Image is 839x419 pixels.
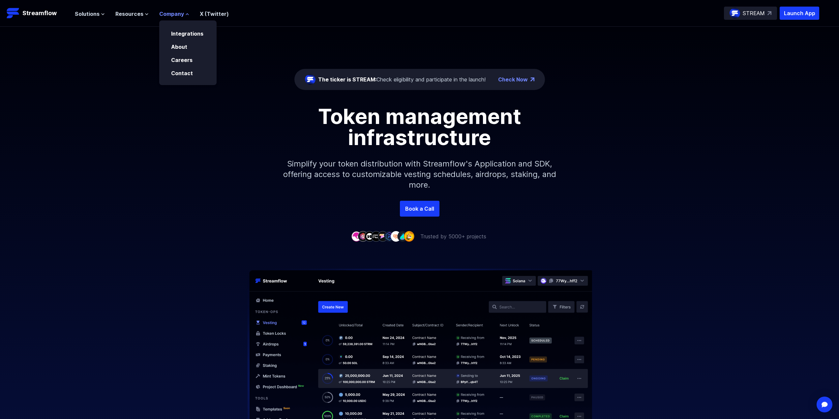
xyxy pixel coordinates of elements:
[498,75,528,83] a: Check Now
[75,10,100,18] span: Solutions
[817,397,832,412] div: Open Intercom Messenger
[115,10,143,18] span: Resources
[159,10,184,18] span: Company
[377,231,388,241] img: company-5
[171,30,203,37] a: Integrations
[743,9,765,17] p: STREAM
[530,77,534,81] img: top-right-arrow.png
[75,10,105,18] button: Solutions
[397,231,408,241] img: company-8
[371,231,381,241] img: company-4
[305,74,315,85] img: streamflow-logo-circle.png
[767,11,771,15] img: top-right-arrow.svg
[171,70,193,76] a: Contact
[384,231,395,241] img: company-6
[404,231,414,241] img: company-9
[358,231,368,241] img: company-2
[364,231,375,241] img: company-3
[420,232,486,240] p: Trusted by 5000+ projects
[400,201,439,217] a: Book a Call
[724,7,777,20] a: STREAM
[278,148,561,201] p: Simplify your token distribution with Streamflow's Application and SDK, offering access to custom...
[271,106,568,148] h1: Token management infrastructure
[115,10,149,18] button: Resources
[171,44,187,50] a: About
[22,9,57,18] p: Streamflow
[318,76,376,83] span: The ticker is STREAM:
[391,231,401,241] img: company-7
[730,8,740,18] img: streamflow-logo-circle.png
[351,231,362,241] img: company-1
[318,75,486,83] div: Check eligibility and participate in the launch!
[200,11,229,17] a: X (Twitter)
[159,10,189,18] button: Company
[7,7,68,20] a: Streamflow
[171,57,193,63] a: Careers
[780,7,819,20] button: Launch App
[7,7,20,20] img: Streamflow Logo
